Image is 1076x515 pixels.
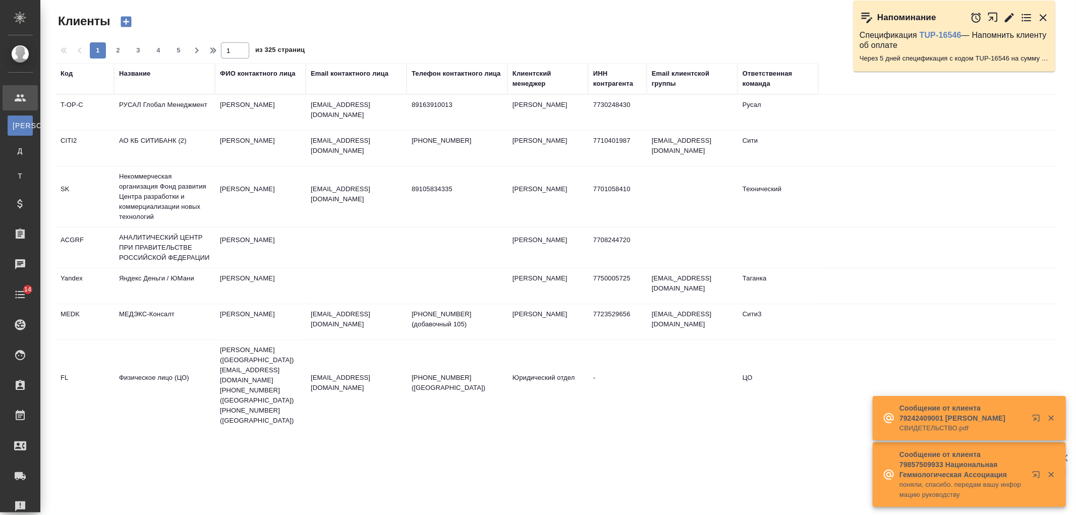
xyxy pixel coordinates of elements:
td: 7708244720 [588,230,647,265]
p: 89163910013 [412,100,502,110]
td: [PERSON_NAME] [215,95,306,130]
button: Редактировать [1003,12,1015,24]
p: [EMAIL_ADDRESS][DOMAIN_NAME] [311,100,402,120]
td: [PERSON_NAME] [507,179,588,214]
p: 89105834335 [412,184,502,194]
td: - [588,368,647,403]
button: Открыть в новой вкладке [1026,465,1050,489]
p: Напоминание [877,13,936,23]
td: Физическое лицо (ЦО) [114,368,215,403]
td: ACGRF [55,230,114,265]
span: 5 [171,45,187,55]
td: MEDK [55,304,114,339]
p: Через 5 дней спецификация с кодом TUP-16546 на сумму 100926.66 RUB будет просрочена [860,53,1049,64]
button: 4 [150,42,166,59]
td: Юридический отдел [507,368,588,403]
td: Yandex [55,268,114,304]
td: 7710401987 [588,131,647,166]
td: CITI2 [55,131,114,166]
td: Яндекс Деньги / ЮМани [114,268,215,304]
span: Клиенты [55,13,110,29]
td: [EMAIL_ADDRESS][DOMAIN_NAME] [647,268,738,304]
td: АНАЛИТИЧЕСКИЙ ЦЕНТР ПРИ ПРАВИТЕЛЬСТВЕ РОССИЙСКОЙ ФЕДЕРАЦИИ [114,227,215,268]
a: [PERSON_NAME] [8,116,33,136]
td: [PERSON_NAME] ([GEOGRAPHIC_DATA]) [EMAIL_ADDRESS][DOMAIN_NAME] [PHONE_NUMBER] ([GEOGRAPHIC_DATA])... [215,340,306,431]
div: ИНН контрагента [593,69,642,89]
p: Спецификация — Напомнить клиенту об оплате [860,30,1049,50]
span: 14 [18,284,37,295]
div: Название [119,69,150,79]
span: 2 [110,45,126,55]
td: [PERSON_NAME] [215,179,306,214]
div: Клиентский менеджер [513,69,583,89]
td: 7730248430 [588,95,647,130]
span: [PERSON_NAME] [13,121,28,131]
td: Сити3 [738,304,818,339]
button: Открыть в новой вкладке [1026,408,1050,432]
td: T-OP-C [55,95,114,130]
div: ФИО контактного лица [220,69,296,79]
button: Создать [114,13,138,30]
td: SK [55,179,114,214]
td: РУСАЛ Глобал Менеджмент [114,95,215,130]
a: Д [8,141,33,161]
td: [PERSON_NAME] [215,230,306,265]
td: 7750005725 [588,268,647,304]
div: Код [61,69,73,79]
td: [EMAIL_ADDRESS][DOMAIN_NAME] [647,304,738,339]
td: Технический [738,179,818,214]
td: Русал [738,95,818,130]
button: Отложить [970,12,982,24]
button: Закрыть [1041,470,1061,479]
p: Сообщение от клиента 79857509933 Национальная Геммологическая Ассоциация [899,449,1026,480]
td: ЦО [738,368,818,403]
p: [PHONE_NUMBER] ([GEOGRAPHIC_DATA]) [412,373,502,393]
td: [PERSON_NAME] [507,304,588,339]
div: Email клиентской группы [652,69,732,89]
td: [PERSON_NAME] [507,95,588,130]
p: [EMAIL_ADDRESS][DOMAIN_NAME] [311,373,402,393]
button: 5 [171,42,187,59]
span: Д [13,146,28,156]
td: Таганка [738,268,818,304]
button: Открыть в новой вкладке [987,7,999,28]
td: 7723529656 [588,304,647,339]
p: СВИДЕТЕЛЬСТВО.pdf [899,423,1026,433]
td: Некоммерческая организация Фонд развития Центра разработки и коммерциализации новых технологий [114,166,215,227]
span: из 325 страниц [255,44,305,59]
button: Закрыть [1037,12,1049,24]
a: 14 [3,282,38,307]
td: [PERSON_NAME] [507,268,588,304]
div: Ответственная команда [743,69,813,89]
td: МЕДЭКС-Консалт [114,304,215,339]
button: Перейти в todo [1021,12,1033,24]
td: 7701058410 [588,179,647,214]
p: [EMAIL_ADDRESS][DOMAIN_NAME] [311,184,402,204]
td: [PERSON_NAME] [507,230,588,265]
span: Т [13,171,28,181]
p: [EMAIL_ADDRESS][DOMAIN_NAME] [311,136,402,156]
p: [EMAIL_ADDRESS][DOMAIN_NAME] [311,309,402,329]
p: [PHONE_NUMBER] (добавочный 105) [412,309,502,329]
p: [PHONE_NUMBER] [412,136,502,146]
td: [PERSON_NAME] [507,131,588,166]
td: [PERSON_NAME] [215,304,306,339]
span: 3 [130,45,146,55]
td: АО КБ СИТИБАНК (2) [114,131,215,166]
a: Т [8,166,33,186]
button: Закрыть [1041,414,1061,423]
td: [EMAIL_ADDRESS][DOMAIN_NAME] [647,131,738,166]
td: [PERSON_NAME] [215,131,306,166]
td: [PERSON_NAME] [215,268,306,304]
span: 4 [150,45,166,55]
a: TUP-16546 [920,31,961,39]
p: Сообщение от клиента 79242409001 [PERSON_NAME] [899,403,1026,423]
button: 2 [110,42,126,59]
td: FL [55,368,114,403]
button: 3 [130,42,146,59]
td: Сити [738,131,818,166]
p: поняли, спасибо. передам вашу информацию руководству [899,480,1026,500]
div: Телефон контактного лица [412,69,501,79]
div: Email контактного лица [311,69,388,79]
